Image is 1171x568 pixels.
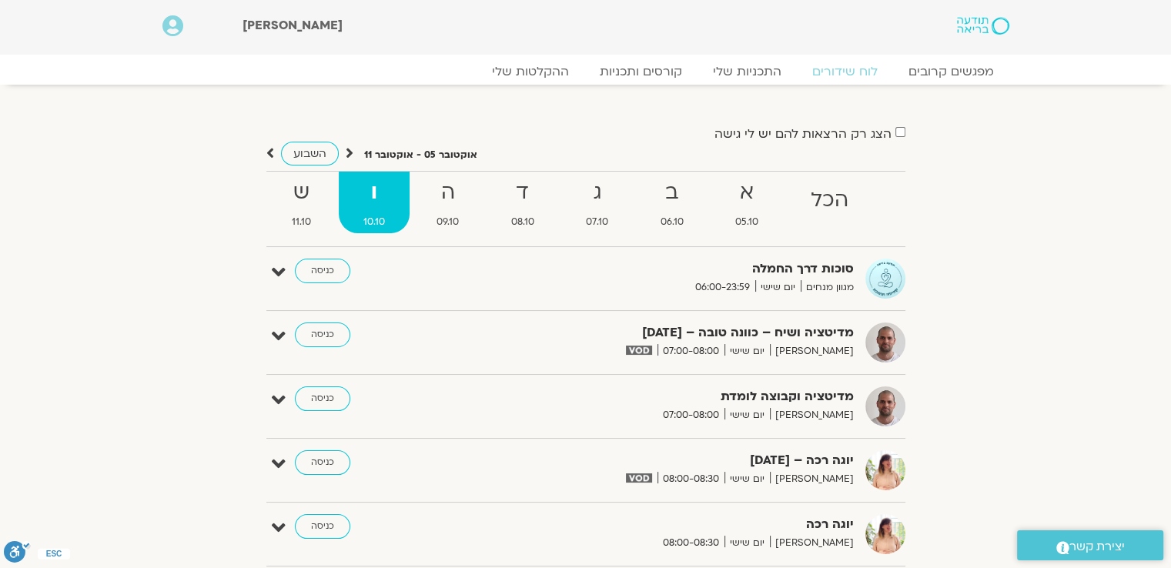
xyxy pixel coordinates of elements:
[477,64,584,79] a: ההקלטות שלי
[295,386,350,411] a: כניסה
[477,259,854,279] strong: סוכות דרך החמלה
[477,450,854,471] strong: יוגה רכה – [DATE]
[243,17,343,34] span: [PERSON_NAME]
[562,172,634,233] a: ג07.10
[562,214,634,230] span: 07.10
[477,514,854,535] strong: יוגה רכה
[724,407,770,423] span: יום שישי
[295,514,350,539] a: כניסה
[636,214,708,230] span: 06.10
[477,386,854,407] strong: מדיטציה וקבוצה לומדת
[711,175,784,210] strong: א
[295,259,350,283] a: כניסה
[413,175,484,210] strong: ה
[755,279,801,296] span: יום שישי
[295,322,350,347] a: כניסה
[801,279,854,296] span: מגוון מנחים
[690,279,755,296] span: 06:00-23:59
[636,175,708,210] strong: ב
[724,343,770,359] span: יום שישי
[770,471,854,487] span: [PERSON_NAME]
[714,127,892,141] label: הצג רק הרצאות להם יש לי גישה
[657,407,724,423] span: 07:00-08:00
[626,346,651,355] img: vodicon
[1017,530,1163,560] a: יצירת קשר
[657,535,724,551] span: 08:00-08:30
[657,471,724,487] span: 08:00-08:30
[724,471,770,487] span: יום שישי
[162,64,1009,79] nav: Menu
[562,175,634,210] strong: ג
[786,172,873,233] a: הכל
[770,407,854,423] span: [PERSON_NAME]
[724,535,770,551] span: יום שישי
[711,172,784,233] a: א05.10
[487,172,559,233] a: ד08.10
[413,172,484,233] a: ה09.10
[339,214,410,230] span: 10.10
[295,450,350,475] a: כניסה
[268,214,336,230] span: 11.10
[657,343,724,359] span: 07:00-08:00
[770,343,854,359] span: [PERSON_NAME]
[626,473,651,483] img: vodicon
[268,175,336,210] strong: ש
[268,172,336,233] a: ש11.10
[584,64,698,79] a: קורסים ותכניות
[281,142,339,165] a: השבוע
[477,322,854,343] strong: מדיטציה ושיח – כוונה טובה – [DATE]
[487,214,559,230] span: 08.10
[797,64,893,79] a: לוח שידורים
[698,64,797,79] a: התכניות שלי
[339,172,410,233] a: ו10.10
[413,214,484,230] span: 09.10
[893,64,1009,79] a: מפגשים קרובים
[364,147,477,163] p: אוקטובר 05 - אוקטובר 11
[711,214,784,230] span: 05.10
[1069,536,1125,557] span: יצירת קשר
[487,175,559,210] strong: ד
[636,172,708,233] a: ב06.10
[293,146,326,161] span: השבוע
[770,535,854,551] span: [PERSON_NAME]
[339,175,410,210] strong: ו
[786,183,873,218] strong: הכל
